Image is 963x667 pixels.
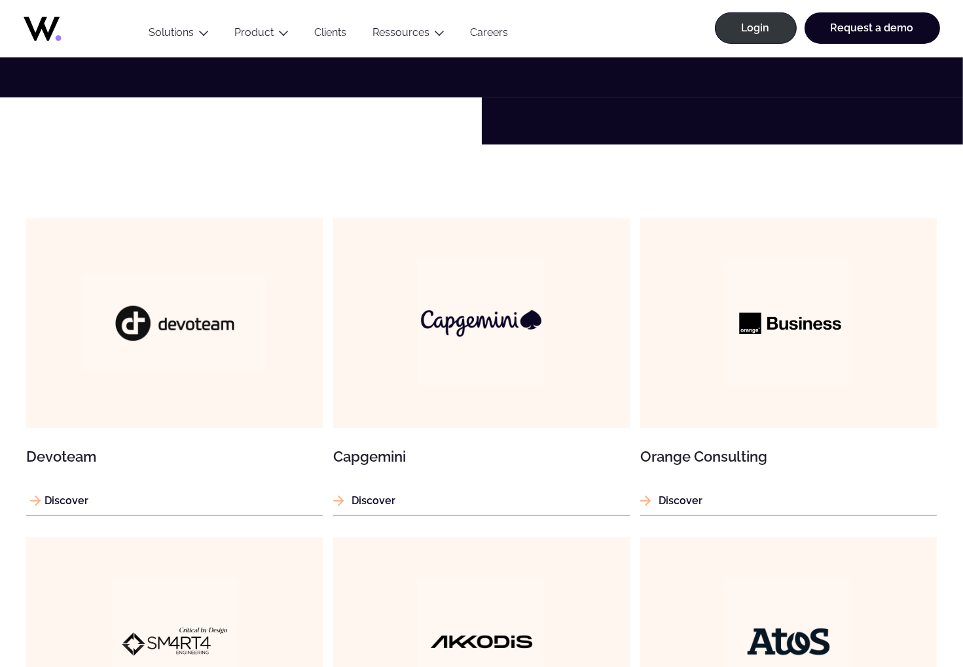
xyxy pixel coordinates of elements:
[222,26,302,44] button: Product
[136,26,222,44] button: Solutions
[373,26,430,39] a: Ressources
[725,260,852,386] img: Orange Consulting
[640,218,937,516] a: Orange Consulting Orange Consulting Discover
[877,581,945,649] iframe: Chatbot
[333,449,630,464] h3: Capgemini
[458,26,522,44] a: Careers
[26,492,323,509] p: Discover
[640,492,937,509] p: Discover
[640,449,937,464] h3: Orange Consulting
[333,492,630,509] p: Discover
[26,218,323,516] a: Devoteam Devoteam Discover
[235,26,274,39] a: Product
[715,12,797,44] a: Login
[418,260,545,386] img: Capgemini
[805,12,940,44] a: Request a demo
[26,449,323,464] h3: Devoteam
[302,26,360,44] a: Clients
[82,275,266,371] img: Devoteam
[360,26,458,44] button: Ressources
[333,218,630,516] a: Capgemini Capgemini Discover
